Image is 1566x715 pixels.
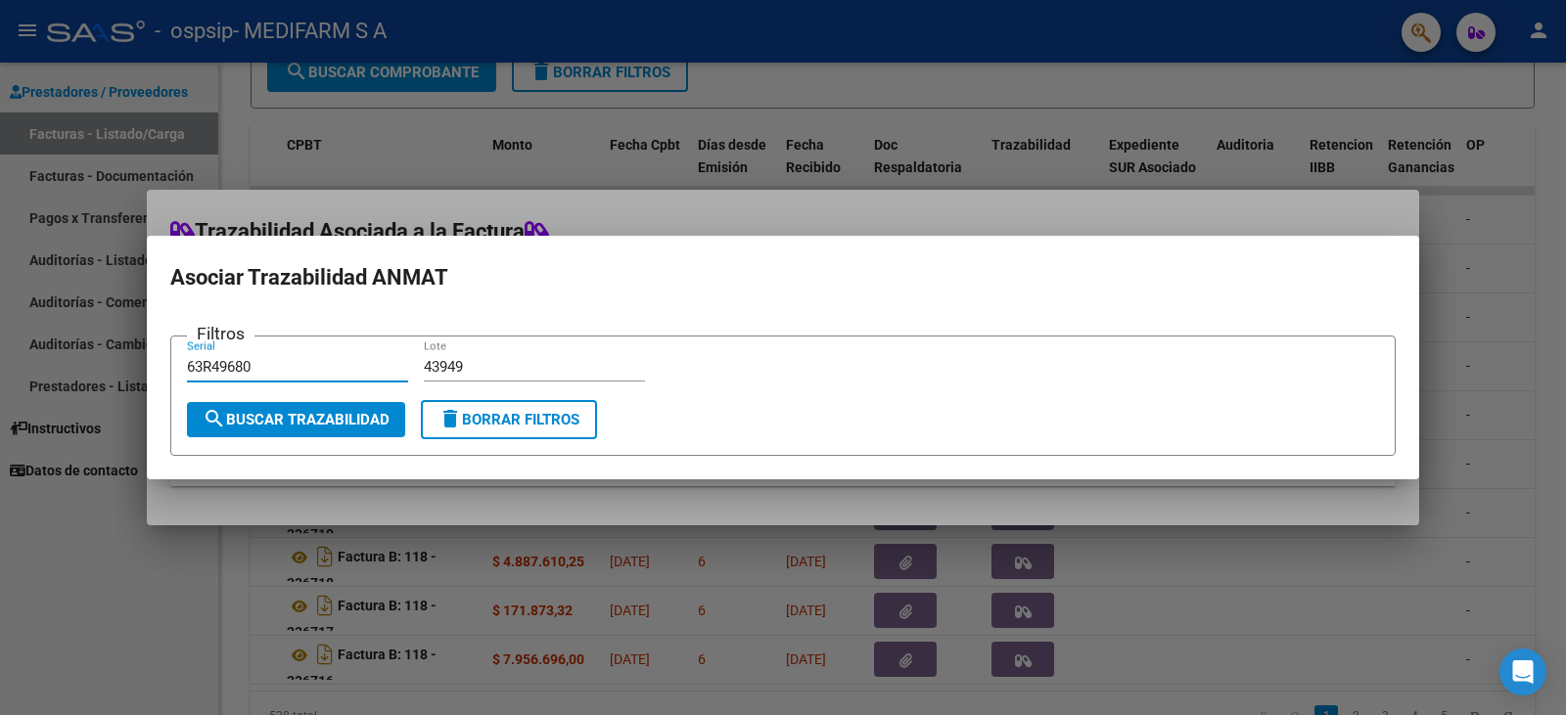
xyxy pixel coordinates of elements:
[438,407,462,430] mat-icon: delete
[203,407,226,430] mat-icon: search
[203,411,390,428] span: Buscar Trazabilidad
[187,402,405,437] button: Buscar Trazabilidad
[438,411,579,428] span: Borrar Filtros
[421,400,597,439] button: Borrar Filtros
[170,259,1396,296] h2: Asociar Trazabilidad ANMAT
[1499,648,1546,695] div: Open Intercom Messenger
[187,321,254,346] h3: Filtros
